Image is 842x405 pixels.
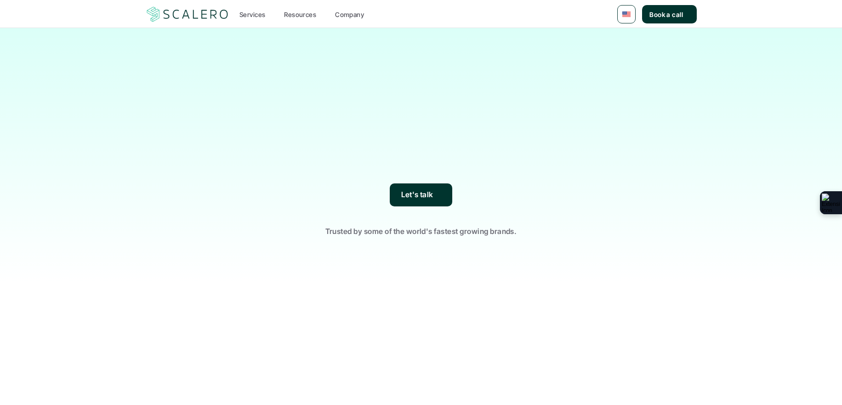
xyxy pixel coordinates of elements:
img: Extension Icon [822,194,840,212]
p: Resources [284,10,316,19]
p: Services [239,10,265,19]
h1: The premier lifecycle marketing studio✨ [260,60,582,126]
p: From strategy to execution, we bring deep expertise in top lifecycle marketing platforms: [DOMAIN... [272,131,570,183]
img: Scalero company logo [145,6,230,23]
a: Book a call [642,5,697,23]
p: Book a call [649,10,683,19]
p: Let's talk [401,189,433,201]
a: Let's talk [390,183,452,206]
p: Company [335,10,364,19]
